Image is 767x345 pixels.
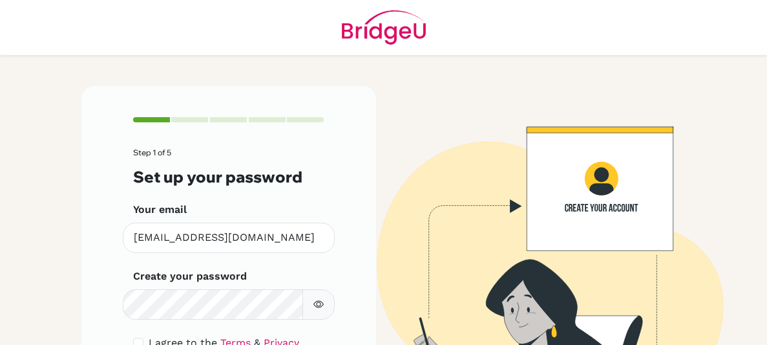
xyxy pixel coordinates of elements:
[123,223,335,253] input: Insert your email*
[133,148,171,157] span: Step 1 of 5
[133,202,187,217] label: Your email
[133,168,324,186] h3: Set up your password
[133,269,247,284] label: Create your password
